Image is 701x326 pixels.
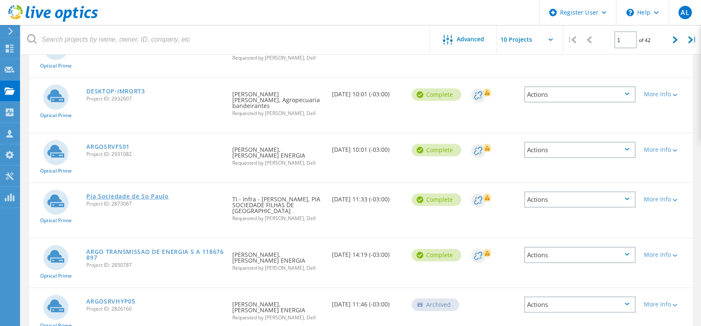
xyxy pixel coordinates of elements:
[40,63,72,68] span: Optical Prime
[524,142,635,158] div: Actions
[86,298,135,304] a: ARGOSRVHYP05
[86,144,130,150] a: ARGOSRVFS01
[524,296,635,313] div: Actions
[328,133,407,161] div: [DATE] 10:01 (-03:00)
[644,196,688,202] div: More Info
[8,18,98,23] a: Live Optics Dashboard
[328,183,407,211] div: [DATE] 11:33 (-03:00)
[412,144,461,156] div: Complete
[412,249,461,261] div: Complete
[524,247,635,263] div: Actions
[684,25,701,55] div: |
[86,152,224,157] span: Project ID: 2931082
[232,111,324,116] span: Requested by [PERSON_NAME], Dell
[86,193,169,199] a: Pia Sociedade de So Paulo
[232,216,324,221] span: Requested by [PERSON_NAME], Dell
[524,86,635,103] div: Actions
[232,160,324,166] span: Requested by [PERSON_NAME], Dell
[232,266,324,271] span: Requested by [PERSON_NAME], Dell
[232,55,324,60] span: Requested by [PERSON_NAME], Dell
[228,78,328,124] div: [PERSON_NAME] [PERSON_NAME], Agropecuaria bandeirantes
[86,96,224,101] span: Project ID: 2932607
[228,183,328,229] div: TI - Infra - [PERSON_NAME], PIA SOCIEDADE FILHAS DE [GEOGRAPHIC_DATA]
[412,298,459,311] div: Archived
[232,315,324,320] span: Requested by [PERSON_NAME], Dell
[86,201,224,206] span: Project ID: 2873067
[40,218,72,223] span: Optical Prime
[86,306,224,311] span: Project ID: 2826160
[21,25,430,54] input: Search projects by name, owner, ID, company, etc
[228,133,328,174] div: [PERSON_NAME], [PERSON_NAME] ENERGIA
[328,78,407,105] div: [DATE] 10:01 (-03:00)
[626,9,634,16] svg: \n
[328,288,407,316] div: [DATE] 11:46 (-03:00)
[412,193,461,206] div: Complete
[40,168,72,173] span: Optical Prime
[681,9,689,16] span: AL
[644,252,688,258] div: More Info
[86,263,224,268] span: Project ID: 2850787
[40,273,72,278] span: Optical Prime
[86,249,224,261] a: ARGO TRANSMISSAO DE ENERGIA S A 118676897
[563,25,580,55] div: |
[228,238,328,279] div: [PERSON_NAME], [PERSON_NAME] ENERGIA
[644,301,688,307] div: More Info
[412,88,461,101] div: Complete
[644,147,688,153] div: More Info
[40,113,72,118] span: Optical Prime
[639,37,651,44] span: of 42
[328,238,407,266] div: [DATE] 14:19 (-03:00)
[86,88,145,94] a: DESKTOP-IMRORT3
[644,91,688,97] div: More Info
[524,191,635,208] div: Actions
[457,36,484,42] span: Advanced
